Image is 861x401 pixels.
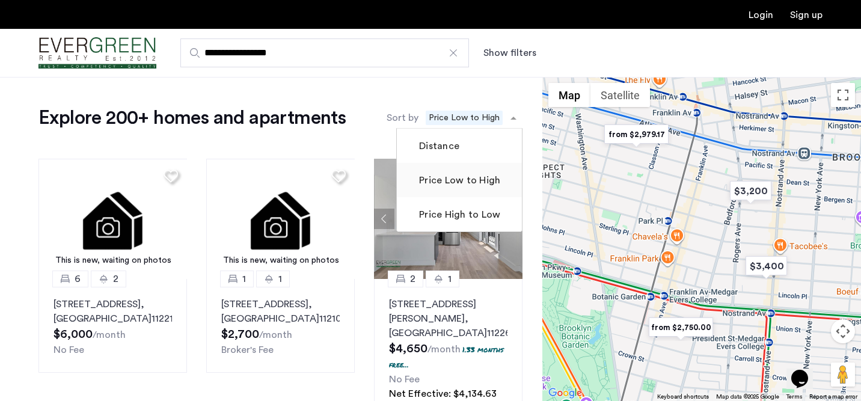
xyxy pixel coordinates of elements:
[716,394,779,400] span: Map data ©2025 Google
[389,297,507,340] p: [STREET_ADDRESS][PERSON_NAME] 11226
[387,111,418,125] label: Sort by
[749,10,773,20] a: Login
[221,297,340,326] p: [STREET_ADDRESS] 11210
[786,353,825,389] iframe: chat widget
[206,279,355,373] a: 11[STREET_ADDRESS], [GEOGRAPHIC_DATA]11210Broker's Fee
[38,106,346,130] h1: Explore 200+ homes and apartments
[790,10,823,20] a: Registration
[54,345,84,355] span: No Fee
[417,173,500,188] label: Price Low to High
[221,328,259,340] span: $2,700
[545,385,585,401] img: Google
[590,83,650,107] button: Show satellite imagery
[389,389,497,399] span: Net Effective: $4,134.63
[410,272,415,286] span: 2
[374,159,523,279] img: 66a1adb6-6608-43dd-a245-dc7333f8b390_638824126198252652.jpeg
[421,107,522,129] ng-select: sort-apartment
[725,177,776,204] div: $3,200
[417,139,459,153] label: Distance
[180,38,469,67] input: Apartment Search
[427,344,461,354] sub: /month
[599,121,673,148] div: from $2,979.17
[93,330,126,340] sub: /month
[206,159,355,279] img: 3.gif
[545,385,585,401] a: Open this area in Google Maps (opens a new window)
[38,31,156,76] a: Cazamio Logo
[831,319,855,343] button: Map camera controls
[113,272,118,286] span: 2
[396,128,522,232] ng-dropdown-panel: Options list
[374,209,394,229] button: Previous apartment
[44,254,182,267] div: This is new, waiting on photos
[38,159,188,279] a: This is new, waiting on photos
[242,272,246,286] span: 1
[54,297,172,326] p: [STREET_ADDRESS] 11221
[548,83,590,107] button: Show street map
[831,363,855,387] button: Drag Pegman onto the map to open Street View
[259,330,292,340] sub: /month
[786,393,802,401] a: Terms (opens in new tab)
[54,328,93,340] span: $6,000
[644,314,718,341] div: from $2,750.00
[809,393,857,401] a: Report a map error
[389,375,420,384] span: No Fee
[741,253,792,280] div: $3,400
[483,46,536,60] button: Show or hide filters
[212,254,349,267] div: This is new, waiting on photos
[221,345,274,355] span: Broker's Fee
[448,272,452,286] span: 1
[831,83,855,107] button: Toggle fullscreen view
[38,159,188,279] img: 3.gif
[278,272,282,286] span: 1
[75,272,81,286] span: 6
[657,393,709,401] button: Keyboard shortcuts
[38,279,187,373] a: 62[STREET_ADDRESS], [GEOGRAPHIC_DATA]11221No Fee
[206,159,355,279] a: This is new, waiting on photos
[426,111,503,125] span: Price Low to High
[417,207,500,222] label: Price High to Low
[389,343,427,355] span: $4,650
[38,31,156,76] img: logo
